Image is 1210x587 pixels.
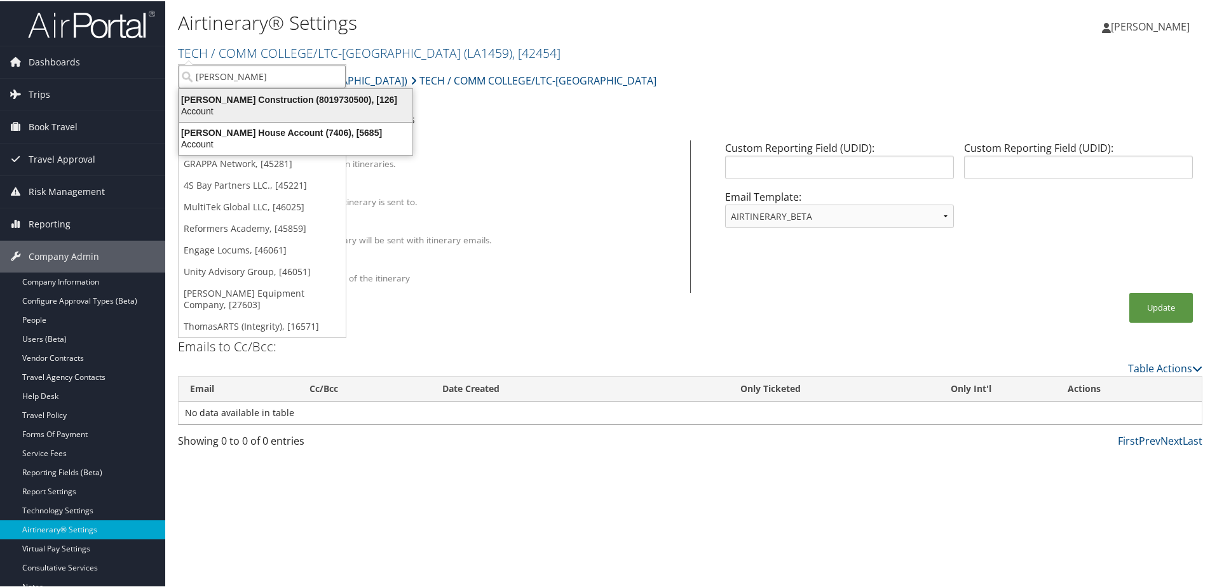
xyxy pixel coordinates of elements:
[179,64,346,87] input: Search Accounts
[179,173,346,195] a: 4S Bay Partners LLC., [45221]
[29,142,95,174] span: Travel Approval
[29,78,50,109] span: Trips
[512,43,561,60] span: , [ 42454 ]
[29,175,105,206] span: Risk Management
[179,260,346,281] a: Unity Advisory Group, [46051]
[237,259,674,271] div: Show Survey
[29,110,78,142] span: Book Travel
[179,152,346,173] a: GRAPPA Network, [45281]
[172,137,420,149] div: Account
[29,207,71,239] span: Reporting
[298,375,432,400] th: Cc/Bcc: activate to sort column ascending
[959,139,1198,188] div: Custom Reporting Field (UDID):
[179,314,346,336] a: ThomasARTS (Integrity), [16571]
[431,375,655,400] th: Date Created: activate to sort column ascending
[720,188,959,237] div: Email Template:
[179,217,346,238] a: Reformers Academy, [45859]
[179,375,298,400] th: Email: activate to sort column ascending
[1111,18,1190,32] span: [PERSON_NAME]
[1183,433,1202,447] a: Last
[29,45,80,77] span: Dashboards
[464,43,512,60] span: ( LA1459 )
[720,139,959,188] div: Custom Reporting Field (UDID):
[172,93,420,104] div: [PERSON_NAME] Construction (8019730500), [126]
[179,400,1202,423] td: No data available in table
[237,183,674,194] div: Override Email
[237,145,674,156] div: Client Name
[28,8,155,38] img: airportal-logo.png
[178,337,276,354] h3: Emails to Cc/Bcc:
[1160,433,1183,447] a: Next
[178,8,861,35] h1: Airtinerary® Settings
[887,375,1056,400] th: Only Int'l: activate to sort column ascending
[178,432,426,454] div: Showing 0 to 0 of 0 entries
[655,375,887,400] th: Only Ticketed: activate to sort column ascending
[179,195,346,217] a: MultiTek Global LLC, [46025]
[29,240,99,271] span: Company Admin
[1056,375,1202,400] th: Actions
[1118,433,1139,447] a: First
[178,43,561,60] a: TECH / COMM COLLEGE/LTC-[GEOGRAPHIC_DATA]
[1139,433,1160,447] a: Prev
[179,238,346,260] a: Engage Locums, [46061]
[411,67,656,92] a: TECH / COMM COLLEGE/LTC-[GEOGRAPHIC_DATA]
[1129,292,1193,321] button: Update
[179,281,346,314] a: [PERSON_NAME] Equipment Company, [27603]
[172,126,420,137] div: [PERSON_NAME] House Account (7406), [5685]
[172,104,420,116] div: Account
[237,233,492,245] label: A PDF version of the itinerary will be sent with itinerary emails.
[237,221,674,233] div: Attach PDF
[1128,360,1202,374] a: Table Actions
[1102,6,1202,44] a: [PERSON_NAME]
